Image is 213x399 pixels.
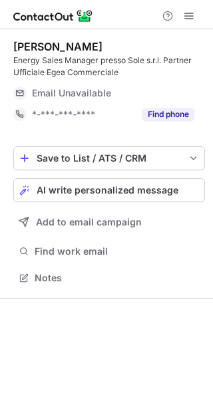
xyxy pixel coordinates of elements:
span: AI write personalized message [37,185,178,196]
div: [PERSON_NAME] [13,40,103,53]
div: Save to List / ATS / CRM [37,153,182,164]
button: AI write personalized message [13,178,205,202]
span: Notes [35,272,200,284]
span: Email Unavailable [32,87,111,99]
span: Find work email [35,245,200,257]
button: Reveal Button [142,108,194,121]
button: save-profile-one-click [13,146,205,170]
span: Add to email campaign [36,217,142,227]
div: Energy Sales Manager presso Sole s.r.l. Partner Ufficiale Egea Commerciale [13,55,205,78]
img: ContactOut v5.3.10 [13,8,93,24]
button: Add to email campaign [13,210,205,234]
button: Notes [13,269,205,287]
button: Find work email [13,242,205,261]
